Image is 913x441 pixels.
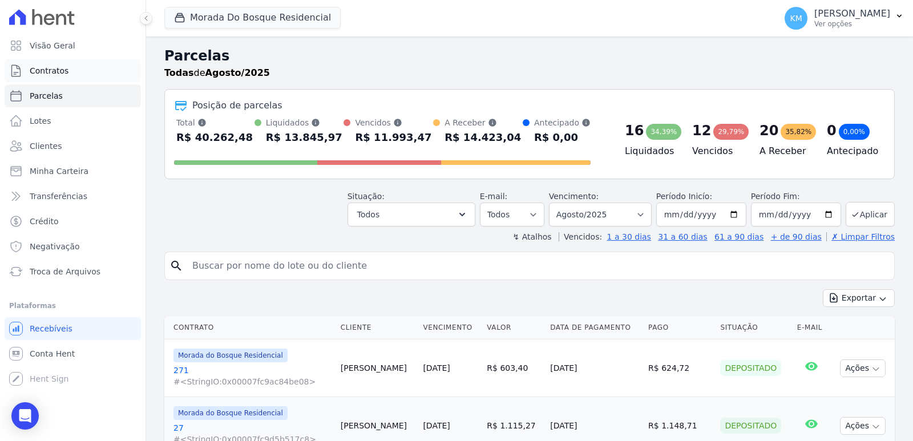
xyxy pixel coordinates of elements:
[173,349,288,362] span: Morada do Bosque Residencial
[5,342,141,365] a: Conta Hent
[5,84,141,107] a: Parcelas
[30,191,87,202] span: Transferências
[5,260,141,283] a: Troca de Arquivos
[840,417,886,435] button: Ações
[839,124,870,140] div: 0,00%
[644,339,716,397] td: R$ 624,72
[173,376,332,387] span: #<StringIO:0x00007fc9ac84be08>
[169,259,183,273] i: search
[5,160,141,183] a: Minha Carteira
[658,232,707,241] a: 31 a 60 dias
[482,316,546,339] th: Valor
[192,99,282,112] div: Posição de parcelas
[164,66,270,80] p: de
[559,232,602,241] label: Vencidos:
[30,241,80,252] span: Negativação
[814,8,890,19] p: [PERSON_NAME]
[646,124,681,140] div: 34,39%
[266,128,342,147] div: R$ 13.845,97
[30,140,62,152] span: Clientes
[720,418,781,434] div: Depositado
[720,360,781,376] div: Depositado
[30,40,75,51] span: Visão Geral
[30,115,51,127] span: Lotes
[30,90,63,102] span: Parcelas
[176,117,253,128] div: Total
[714,232,763,241] a: 61 a 90 dias
[840,359,886,377] button: Ações
[790,14,802,22] span: KM
[445,117,521,128] div: A Receber
[5,235,141,258] a: Negativação
[423,363,450,373] a: [DATE]
[30,165,88,177] span: Minha Carteira
[781,124,816,140] div: 35,82%
[534,128,591,147] div: R$ 0,00
[164,67,194,78] strong: Todas
[164,7,341,29] button: Morada Do Bosque Residencial
[205,67,270,78] strong: Agosto/2025
[826,232,895,241] a: ✗ Limpar Filtros
[423,421,450,430] a: [DATE]
[336,339,419,397] td: [PERSON_NAME]
[5,135,141,157] a: Clientes
[751,191,841,203] label: Período Fim:
[30,348,75,359] span: Conta Hent
[644,316,716,339] th: Pago
[775,2,913,34] button: KM [PERSON_NAME] Ver opções
[173,365,332,387] a: 271#<StringIO:0x00007fc9ac84be08>
[656,192,712,201] label: Período Inicío:
[5,317,141,340] a: Recebíveis
[480,192,508,201] label: E-mail:
[185,254,890,277] input: Buscar por nome do lote ou do cliente
[814,19,890,29] p: Ver opções
[5,210,141,233] a: Crédito
[625,122,644,140] div: 16
[5,59,141,82] a: Contratos
[355,128,431,147] div: R$ 11.993,47
[607,232,651,241] a: 1 a 30 dias
[692,144,741,158] h4: Vencidos
[827,122,837,140] div: 0
[355,117,431,128] div: Vencidos
[512,232,551,241] label: ↯ Atalhos
[348,192,385,201] label: Situação:
[713,124,749,140] div: 29,79%
[418,316,482,339] th: Vencimento
[760,144,809,158] h4: A Receber
[771,232,822,241] a: + de 90 dias
[30,65,68,76] span: Contratos
[9,299,136,313] div: Plataformas
[445,128,521,147] div: R$ 14.423,04
[716,316,792,339] th: Situação
[482,339,546,397] td: R$ 603,40
[164,316,336,339] th: Contrato
[164,46,895,66] h2: Parcelas
[357,208,379,221] span: Todos
[5,110,141,132] a: Lotes
[692,122,711,140] div: 12
[266,117,342,128] div: Liquidados
[549,192,599,201] label: Vencimento:
[30,323,72,334] span: Recebíveis
[30,216,59,227] span: Crédito
[336,316,419,339] th: Cliente
[30,266,100,277] span: Troca de Arquivos
[5,34,141,57] a: Visão Geral
[793,316,830,339] th: E-mail
[546,339,644,397] td: [DATE]
[625,144,674,158] h4: Liquidados
[827,144,876,158] h4: Antecipado
[760,122,778,140] div: 20
[348,203,475,226] button: Todos
[823,289,895,307] button: Exportar
[5,185,141,208] a: Transferências
[11,402,39,430] div: Open Intercom Messenger
[176,128,253,147] div: R$ 40.262,48
[546,316,644,339] th: Data de Pagamento
[173,406,288,420] span: Morada do Bosque Residencial
[534,117,591,128] div: Antecipado
[846,202,895,226] button: Aplicar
